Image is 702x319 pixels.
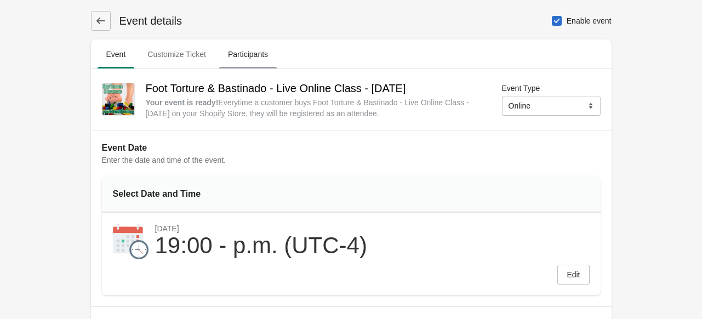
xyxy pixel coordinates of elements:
div: Select Date and Time [113,187,256,201]
div: Everytime a customer buys Foot Torture & Bastinado - Live Online Class - [DATE] on your Shopify S... [146,97,484,119]
div: [DATE] [155,224,367,233]
span: Enter the date and time of the event. [102,156,226,164]
span: Enable event [567,15,612,26]
div: 19:00 - p.m. (UTC-4) [155,233,367,258]
img: FootTorturecopy.png [102,83,134,115]
button: Edit [557,265,589,284]
strong: Your event is ready ! [146,98,219,107]
img: calendar-9220d27974dede90758afcd34f990835.png [113,224,149,259]
h2: Foot Torture & Bastinado - Live Online Class - [DATE] [146,79,484,97]
span: Customize Ticket [139,44,215,64]
span: Edit [567,270,580,279]
h2: Event Date [102,141,601,155]
h1: Event details [111,13,182,29]
span: Event [98,44,135,64]
span: Participants [219,44,277,64]
label: Event Type [502,83,540,94]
